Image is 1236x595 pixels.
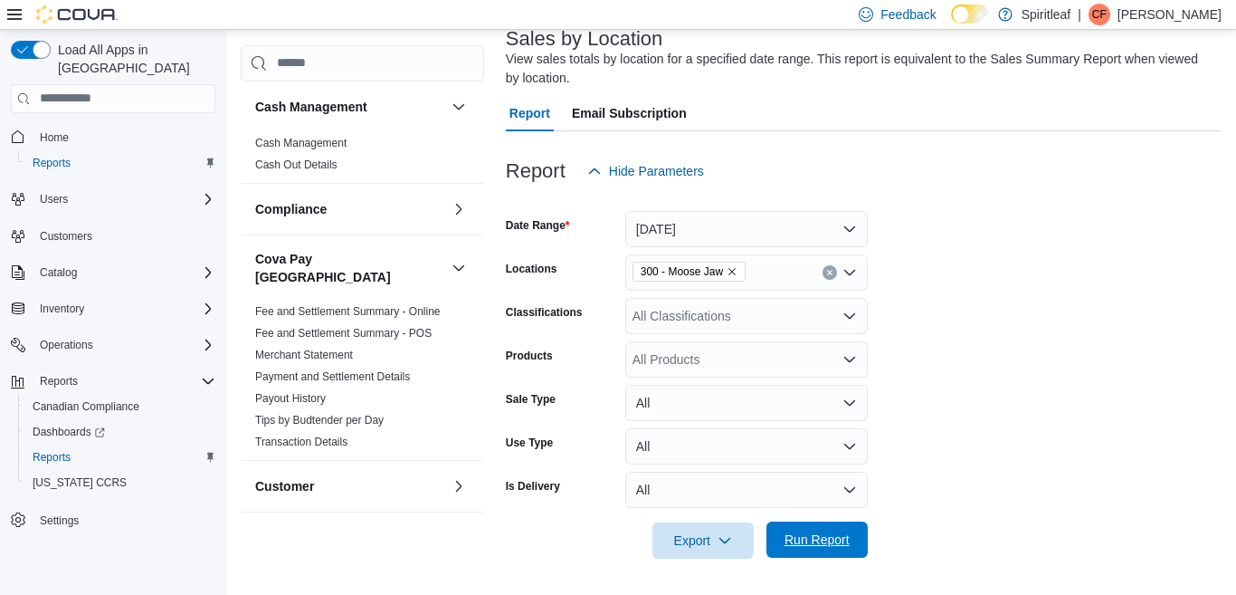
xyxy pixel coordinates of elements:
span: Dashboards [33,425,105,439]
label: Classifications [506,305,583,320]
label: Date Range [506,218,570,233]
img: Cova [36,5,118,24]
span: Run Report [784,531,850,549]
div: View sales totals by location for a specified date range. This report is equivalent to the Sales ... [506,50,1212,88]
a: Dashboards [18,419,223,445]
button: Discounts & Promotions [448,527,470,549]
h3: Customer [255,477,314,495]
a: Dashboards [25,421,112,443]
span: Operations [40,338,93,352]
button: Operations [4,332,223,358]
span: Merchant Statement [255,348,353,362]
span: Reports [33,370,215,392]
button: [US_STATE] CCRS [18,470,223,495]
button: Users [33,188,75,210]
a: Cash Management [255,137,347,149]
span: Canadian Compliance [25,396,215,417]
span: Inventory [40,302,84,316]
div: Chelsea F [1089,4,1110,25]
span: Cash Management [255,136,347,150]
span: Reports [25,446,215,468]
span: Hide Parameters [609,162,704,180]
button: Operations [33,334,100,356]
button: Reports [18,445,223,470]
span: Catalog [33,262,215,283]
button: Inventory [4,296,223,321]
a: Reports [25,152,78,174]
a: Fee and Settlement Summary - Online [255,305,441,318]
button: Open list of options [842,309,857,323]
p: Spiritleaf [1022,4,1070,25]
span: Payout History [255,391,326,406]
button: Reports [18,150,223,176]
span: Home [40,130,69,145]
button: Open list of options [842,265,857,280]
span: [US_STATE] CCRS [33,475,127,490]
button: Open list of options [842,352,857,367]
span: Settings [40,513,79,528]
button: Catalog [33,262,84,283]
button: Inventory [33,298,91,320]
button: All [625,428,868,465]
a: Transaction Details [255,436,347,448]
button: Cova Pay [GEOGRAPHIC_DATA] [448,257,470,279]
a: Canadian Compliance [25,396,147,417]
button: Export [652,523,754,559]
span: Reports [33,450,71,465]
button: Compliance [448,198,470,220]
span: Dashboards [25,421,215,443]
span: Settings [33,508,215,531]
span: Reports [25,152,215,174]
button: Reports [33,370,85,392]
a: Settings [33,510,86,532]
span: Canadian Compliance [33,399,139,414]
span: Customers [33,225,215,247]
button: Users [4,187,223,212]
h3: Cash Management [255,98,367,116]
label: Is Delivery [506,479,560,494]
h3: Report [506,160,566,182]
button: Canadian Compliance [18,394,223,419]
a: Cash Out Details [255,158,338,171]
span: Users [40,192,68,206]
a: Fee and Settlement Summary - POS [255,327,432,340]
label: Use Type [506,436,553,450]
input: Dark Mode [951,5,989,24]
a: Reports [25,446,78,468]
span: Cash Out Details [255,158,338,172]
h3: Sales by Location [506,28,663,50]
nav: Complex example [11,117,215,581]
button: Cash Management [448,96,470,118]
p: | [1078,4,1081,25]
span: 300 - Moose Jaw [641,263,723,281]
label: Locations [506,262,557,276]
span: Reports [40,374,78,389]
span: Load All Apps in [GEOGRAPHIC_DATA] [51,41,215,77]
span: Reports [33,156,71,170]
button: Reports [4,369,223,394]
span: Export [663,523,743,559]
button: Customer [448,475,470,497]
button: All [625,385,868,421]
button: Cova Pay [GEOGRAPHIC_DATA] [255,250,444,286]
span: Operations [33,334,215,356]
button: Clear input [822,265,837,280]
span: Transaction Details [255,435,347,449]
label: Products [506,349,553,363]
h3: Compliance [255,200,327,218]
button: Run Report [766,522,868,558]
span: Feedback [880,5,936,24]
span: Tips by Budtender per Day [255,413,384,427]
span: Users [33,188,215,210]
button: Customer [255,477,444,495]
span: 300 - Moose Jaw [632,262,746,282]
button: Customers [4,223,223,249]
div: Cash Management [241,132,484,183]
span: Fee and Settlement Summary - Online [255,304,441,319]
a: Home [33,127,76,149]
a: Merchant Statement [255,349,353,361]
label: Sale Type [506,392,556,407]
span: Report [509,95,550,131]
